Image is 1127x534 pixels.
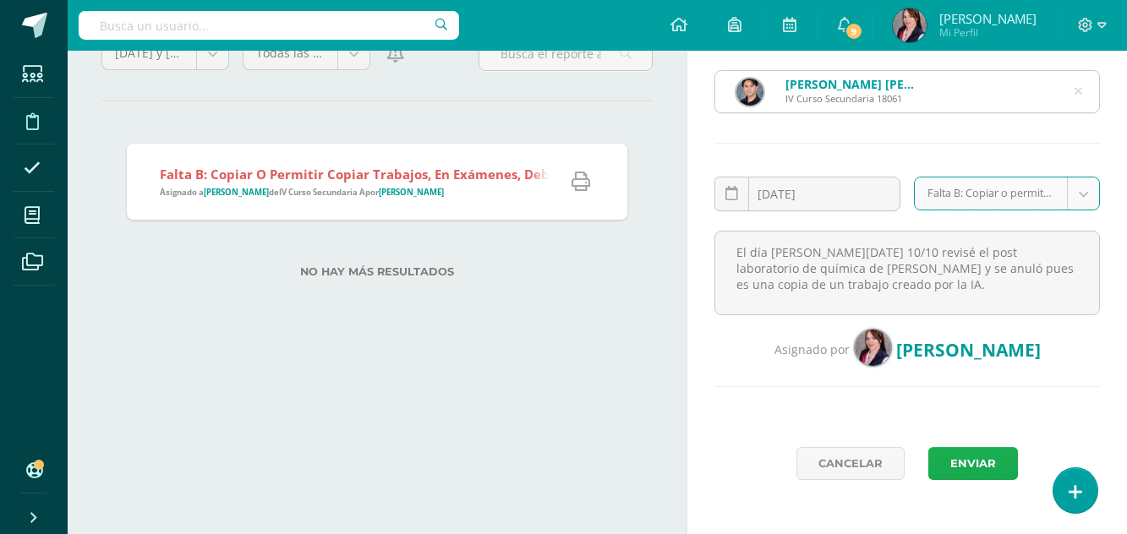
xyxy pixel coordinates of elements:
[715,177,900,210] input: Fecha de ocurrencia
[115,37,183,69] span: [DATE] y [DATE]
[379,187,444,198] strong: [PERSON_NAME]
[785,76,916,92] div: [PERSON_NAME] [PERSON_NAME]
[774,341,850,357] span: Asignado por
[845,22,863,41] span: 9
[279,187,365,198] strong: IV Curso Secundaria A
[915,177,1099,210] a: Falta B: Copiar o permitir copiar trabajos, en exámenes, deberes u otras tareas asignadas, incluy...
[256,37,325,69] span: Todas las categorías
[736,79,763,106] img: f755095a36f7f7442a33f81fa0dacf1d.png
[715,71,1099,112] input: Busca un estudiante aquí...
[927,177,1054,210] span: Falta B: Copiar o permitir copiar trabajos, en exámenes, deberes u otras tareas asignadas, incluy...
[939,10,1037,27] span: [PERSON_NAME]
[785,92,916,105] div: IV Curso Secundaria 18061
[939,25,1037,40] span: Mi Perfil
[160,187,444,198] span: Asignado a de por
[204,187,269,198] strong: [PERSON_NAME]
[796,447,905,480] a: Cancelar
[854,329,892,367] img: 256fac8282a297643e415d3697adb7c8.png
[127,265,627,278] label: No hay más resultados
[893,8,927,42] img: 256fac8282a297643e415d3697adb7c8.png
[928,447,1018,480] button: Enviar
[102,37,228,69] a: [DATE] y [DATE]
[479,37,653,70] input: Busca el reporte aquí
[79,11,459,40] input: Busca un usuario...
[896,338,1041,362] span: [PERSON_NAME]
[243,37,369,69] a: Todas las categorías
